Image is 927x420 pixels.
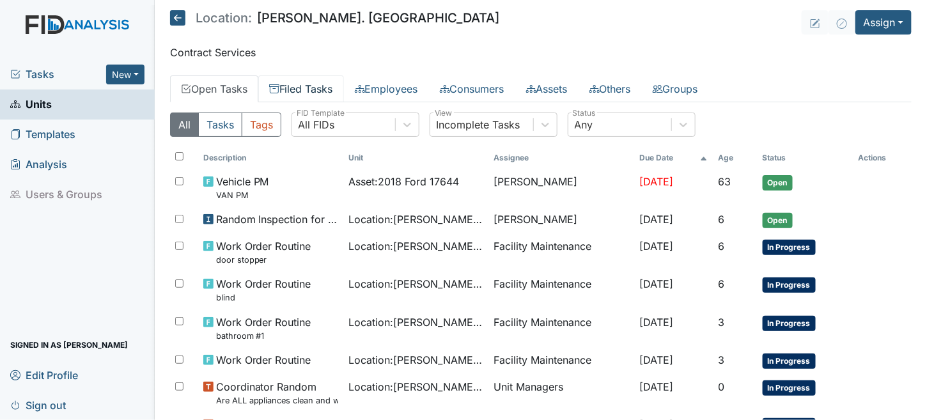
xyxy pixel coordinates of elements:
span: 6 [718,213,724,226]
th: Assignee [489,147,635,169]
a: Tasks [10,66,106,82]
a: Others [579,75,642,102]
th: Toggle SortBy [198,147,344,169]
span: Work Order Routine blind [216,276,311,304]
input: Toggle All Rows Selected [175,152,183,160]
p: Contract Services [170,45,912,60]
span: In Progress [763,240,816,255]
span: In Progress [763,316,816,331]
a: Groups [642,75,709,102]
span: [DATE] [639,354,673,366]
span: Asset : 2018 Ford 17644 [348,174,459,189]
small: blind [216,292,311,304]
span: 3 [718,354,724,366]
td: Facility Maintenance [489,271,635,309]
span: Signed in as [PERSON_NAME] [10,335,128,355]
div: Any [575,117,593,132]
span: Location : [PERSON_NAME]. [GEOGRAPHIC_DATA] [348,352,484,368]
span: 63 [718,175,731,188]
span: 6 [718,277,724,290]
span: Location : [PERSON_NAME]. [GEOGRAPHIC_DATA] [348,379,484,394]
span: [DATE] [639,175,673,188]
span: Location : [PERSON_NAME]. [GEOGRAPHIC_DATA] [348,276,484,292]
span: [DATE] [639,380,673,393]
button: Assign [855,10,912,35]
span: Templates [10,125,75,144]
td: [PERSON_NAME] [489,169,635,206]
td: Facility Maintenance [489,309,635,347]
small: door stopper [216,254,311,266]
small: VAN PM [216,189,269,201]
span: [DATE] [639,316,673,329]
span: In Progress [763,354,816,369]
span: Location : [PERSON_NAME]. [GEOGRAPHIC_DATA] [348,315,484,330]
span: Work Order Routine [216,352,311,368]
div: All FIDs [299,117,335,132]
span: Location : [PERSON_NAME]. [GEOGRAPHIC_DATA] [348,238,484,254]
th: Actions [853,147,912,169]
div: Incomplete Tasks [437,117,520,132]
span: Coordinator Random Are ALL appliances clean and working properly? [216,379,339,407]
span: Work Order Routine bathroom #1 [216,315,311,342]
span: [DATE] [639,277,673,290]
button: Tags [242,113,281,137]
span: Analysis [10,155,67,175]
span: Random Inspection for Afternoon [216,212,339,227]
th: Toggle SortBy [758,147,853,169]
a: Assets [515,75,579,102]
td: Facility Maintenance [489,233,635,271]
small: bathroom #1 [216,330,311,342]
td: Unit Managers [489,374,635,412]
th: Toggle SortBy [634,147,713,169]
span: 3 [718,316,724,329]
a: Open Tasks [170,75,258,102]
span: Units [10,95,52,114]
span: Edit Profile [10,365,78,385]
span: Vehicle PM VAN PM [216,174,269,201]
td: [PERSON_NAME] [489,206,635,233]
span: 0 [718,380,724,393]
span: Open [763,213,793,228]
a: Employees [344,75,429,102]
span: [DATE] [639,213,673,226]
td: Facility Maintenance [489,347,635,374]
th: Toggle SortBy [713,147,758,169]
span: Open [763,175,793,191]
span: 6 [718,240,724,253]
div: Type filter [170,113,281,137]
h5: [PERSON_NAME]. [GEOGRAPHIC_DATA] [170,10,500,26]
span: Work Order Routine door stopper [216,238,311,266]
th: Toggle SortBy [343,147,489,169]
button: New [106,65,144,84]
span: Location : [PERSON_NAME]. [GEOGRAPHIC_DATA] [348,212,484,227]
span: Sign out [10,395,66,415]
span: [DATE] [639,240,673,253]
button: Tasks [198,113,242,137]
a: Consumers [429,75,515,102]
span: In Progress [763,380,816,396]
small: Are ALL appliances clean and working properly? [216,394,339,407]
span: Location: [196,12,252,24]
span: In Progress [763,277,816,293]
button: All [170,113,199,137]
a: Filed Tasks [258,75,344,102]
